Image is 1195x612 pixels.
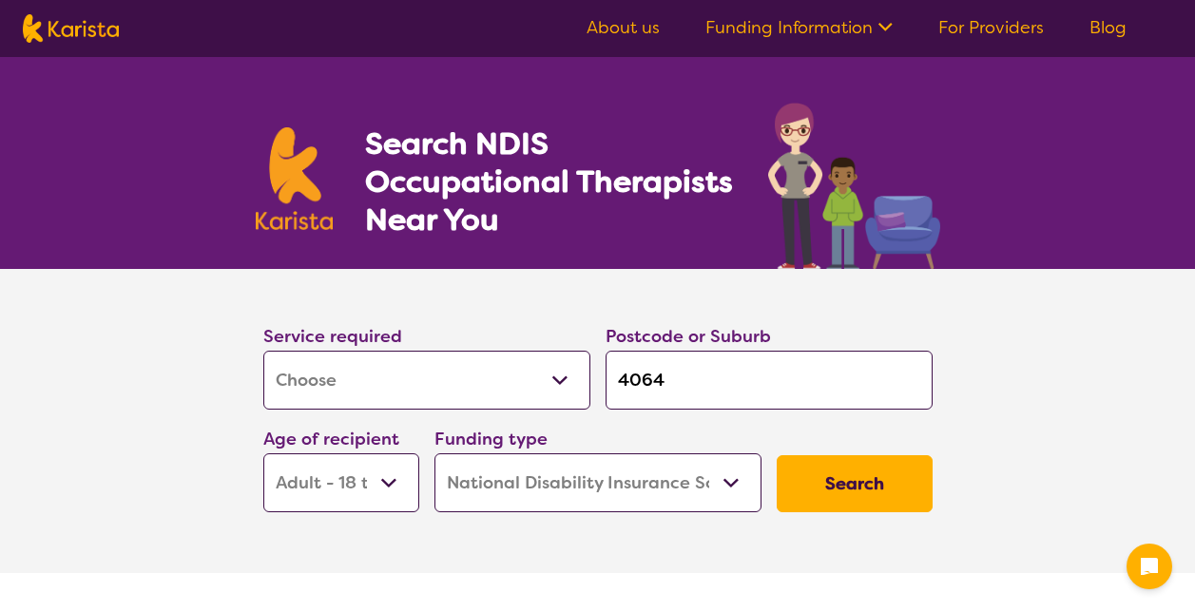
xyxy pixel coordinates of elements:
[705,16,893,39] a: Funding Information
[606,351,933,410] input: Type
[365,124,735,239] h1: Search NDIS Occupational Therapists Near You
[606,325,771,348] label: Postcode or Suburb
[768,103,940,269] img: occupational-therapy
[777,455,933,512] button: Search
[434,428,548,450] label: Funding type
[23,14,119,43] img: Karista logo
[263,325,402,348] label: Service required
[938,16,1044,39] a: For Providers
[587,16,660,39] a: About us
[263,428,399,450] label: Age of recipient
[1089,16,1127,39] a: Blog
[256,127,334,230] img: Karista logo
